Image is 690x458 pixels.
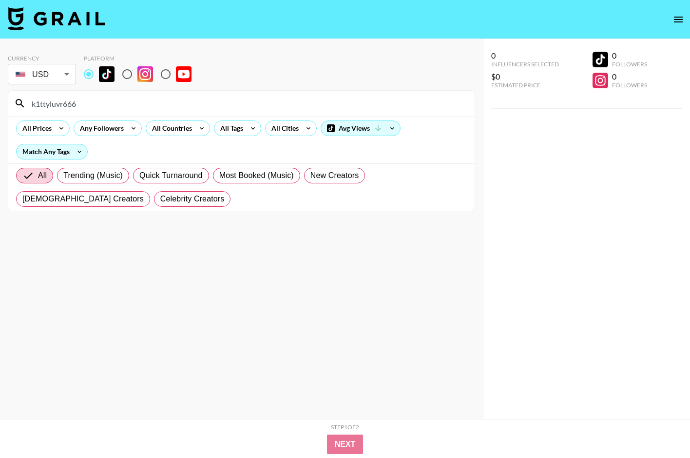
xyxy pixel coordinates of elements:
div: Platform [84,55,199,62]
img: YouTube [176,66,192,82]
img: Grail Talent [8,7,105,30]
span: Celebrity Creators [160,193,225,205]
div: All Tags [214,121,245,136]
div: Influencers Selected [491,60,559,68]
div: All Cities [266,121,301,136]
div: USD [10,66,74,83]
div: Estimated Price [491,81,559,89]
div: Followers [612,60,647,68]
input: Search by User Name [26,96,469,111]
div: Match Any Tags [17,144,87,159]
div: $0 [491,72,559,81]
button: Next [327,435,364,454]
div: Avg Views [321,121,400,136]
span: New Creators [310,170,359,181]
span: [DEMOGRAPHIC_DATA] Creators [22,193,144,205]
div: 0 [612,72,647,81]
div: 0 [491,51,559,60]
img: Instagram [137,66,153,82]
span: Trending (Music) [63,170,123,181]
div: Currency [8,55,76,62]
button: open drawer [669,10,688,29]
div: All Prices [17,121,54,136]
div: All Countries [146,121,194,136]
div: 0 [612,51,647,60]
span: Quick Turnaround [139,170,203,181]
div: Followers [612,81,647,89]
div: Any Followers [74,121,126,136]
span: All [38,170,47,181]
iframe: Drift Widget Chat Controller [641,409,678,446]
img: TikTok [99,66,115,82]
div: Step 1 of 2 [331,423,359,431]
span: Most Booked (Music) [219,170,294,181]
